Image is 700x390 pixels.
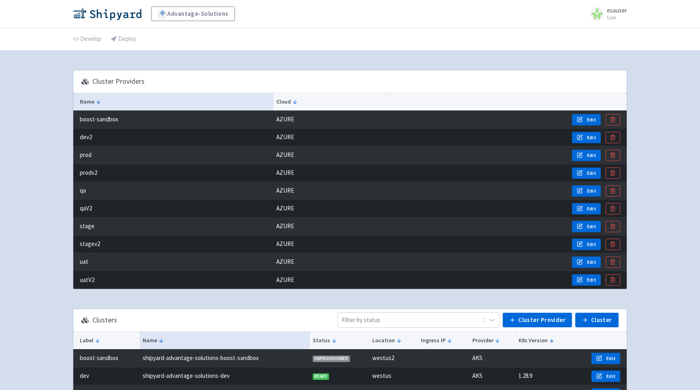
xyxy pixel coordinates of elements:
button: K8s Version [519,336,571,345]
button: Edit [572,256,601,268]
td: 1.28.9 [516,367,574,385]
button: Edit [572,185,601,197]
td: AZURE [273,253,386,271]
td: AZURE [273,271,386,289]
td: boost-sandbox [73,111,273,129]
td: stage [73,218,273,235]
button: Name [143,336,307,345]
button: Edit [572,274,601,286]
td: AZURE [273,182,386,200]
button: Cluster [575,313,619,327]
h3: Cluster Providers [92,77,145,86]
button: Edit [572,132,601,143]
button: Edit [572,203,601,214]
span: Edit [606,373,616,379]
button: Edit [572,114,601,125]
span: Edit [587,117,596,123]
span: Edit [587,188,596,194]
td: westus [369,367,418,385]
button: Name [80,97,271,106]
td: stagev2 [73,235,273,253]
td: prod [73,146,273,164]
td: AZURE [273,146,386,164]
h3: Clusters [92,316,117,324]
td: uatV2 [73,271,273,289]
td: AZURE [273,200,386,218]
button: Ingress IP [421,336,467,345]
td: AZURE [273,235,386,253]
span: Edit [587,259,596,265]
td: shipyard-advantage-solutions-boost-sandbox [140,350,310,367]
span: Edit [587,277,596,283]
a: Advantage-Solutions [151,6,235,21]
td: AKS [470,367,516,385]
span: Edit [587,241,596,248]
td: AZURE [273,129,386,146]
button: Location [372,336,416,345]
td: dev [73,367,140,385]
button: Edit [591,353,620,364]
span: READY [313,373,329,380]
small: User [607,15,627,20]
button: Edit [572,167,601,179]
span: Edit [587,152,596,159]
button: Edit [572,221,601,232]
td: westus2 [369,350,418,367]
button: Edit [591,371,620,382]
span: Edit [606,355,616,362]
button: Status [313,336,367,345]
button: Edit [572,239,601,250]
td: uat [73,253,273,271]
span: Edit [587,170,596,176]
a: Develop [73,28,101,51]
td: AZURE [273,164,386,182]
td: prodv2 [73,164,273,182]
a: esauser User [586,7,627,20]
button: Provider [472,336,514,345]
td: qaV2 [73,200,273,218]
button: Edit [572,150,601,161]
span: UNPROVISIONED [313,356,350,362]
a: Deploy [111,28,136,51]
td: shipyard-advantage-solutions-dev [140,367,310,385]
td: AZURE [273,218,386,235]
span: Edit [587,223,596,230]
span: Edit [587,134,596,141]
span: esauser [607,6,627,14]
img: Shipyard logo [73,7,141,20]
span: Edit [587,206,596,212]
button: Cloud [276,97,383,106]
td: boost-sandbox [73,350,140,367]
button: Cluster Provider [503,313,572,327]
td: AZURE [273,111,386,129]
button: Label [80,336,137,345]
td: dev2 [73,129,273,146]
td: AKS [470,350,516,367]
td: qa [73,182,273,200]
